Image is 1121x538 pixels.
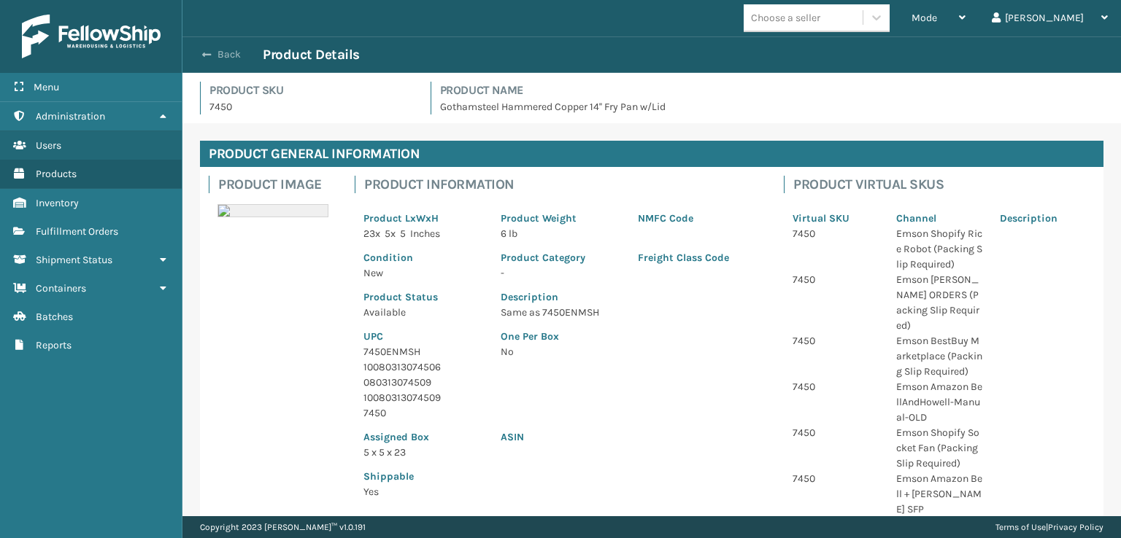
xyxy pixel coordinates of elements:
p: Product LxWxH [363,211,483,226]
div: | [995,516,1103,538]
p: Product Status [363,289,483,305]
p: Product Weight [501,211,620,226]
img: logo [22,15,161,58]
p: 7450 [793,425,879,440]
button: Back [196,48,263,61]
p: 7450 [793,379,879,394]
p: Freight Class Code [638,250,758,265]
p: Emson [PERSON_NAME] ORDERS (Packing Slip Required) [896,272,982,333]
span: Fulfillment Orders [36,225,118,238]
p: Channel [896,211,982,226]
p: 080313074509 [363,375,483,390]
p: ASIN [501,429,758,445]
img: 51104088640_40f294f443_o-scaled-700x700.jpg [217,204,328,217]
h4: Product Name [440,82,1104,99]
h3: Product Details [263,46,360,63]
h4: Product General Information [200,141,1103,167]
p: Shippable [363,469,483,484]
h4: Product SKU [209,82,413,99]
p: Emson Shopify Socket Fan (Packing Slip Required) [896,425,982,471]
span: 5 [400,227,406,240]
p: Same as 7450ENMSH [501,305,758,320]
span: Shipment Status [36,254,112,266]
span: Containers [36,282,86,295]
p: 7450 [793,272,879,287]
p: Product Category [501,250,620,265]
p: 10080313074506 [363,359,483,375]
p: 10080313074509 [363,390,483,405]
p: 7450ENMSH [363,344,483,359]
p: Condition [363,250,483,265]
span: Mode [912,12,937,24]
h4: Product Virtual SKUs [793,176,1095,193]
p: Description [1000,211,1086,226]
div: Choose a seller [751,10,820,26]
p: Description [501,289,758,305]
p: 7450 [793,333,879,348]
p: NMFC Code [638,211,758,226]
span: 23 x [363,227,380,240]
span: Inventory [36,197,79,209]
p: One Per Box [501,329,758,344]
span: Menu [34,81,59,93]
a: Terms of Use [995,522,1046,532]
p: Gothamsteel Hammered Copper 14'' Fry Pan w/Lid [440,99,1104,114]
p: Assigned Box [363,429,483,445]
p: Emson Amazon Bell + [PERSON_NAME] SFP [896,471,982,517]
p: 5 x 5 x 23 [363,445,483,460]
span: Administration [36,110,105,122]
p: 7450 [793,471,879,486]
p: 7450 [363,405,483,421]
span: Inches [410,227,440,240]
span: Products [36,168,77,180]
span: 6 lb [501,227,517,240]
p: Emson BestBuy Marketplace (Packing Slip Required) [896,333,982,379]
h4: Product Image [218,176,337,193]
p: New [363,265,483,281]
p: - [501,265,620,281]
span: Users [36,139,61,152]
p: 7450 [209,99,413,114]
p: UPC [363,329,483,344]
p: Copyright 2023 [PERSON_NAME]™ v 1.0.191 [200,516,366,538]
p: Emson Amazon BellAndHowell-Manual-OLD [896,379,982,425]
p: Yes [363,484,483,499]
p: Available [363,305,483,320]
a: Privacy Policy [1048,522,1103,532]
p: No [501,344,758,359]
span: 5 x [385,227,396,240]
p: 7450 [793,226,879,241]
h4: Product Information [364,176,766,193]
p: Virtual SKU [793,211,879,226]
span: Reports [36,339,72,351]
span: Batches [36,311,73,323]
p: Emson Shopify Rice Robot (Packing Slip Required) [896,226,982,272]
